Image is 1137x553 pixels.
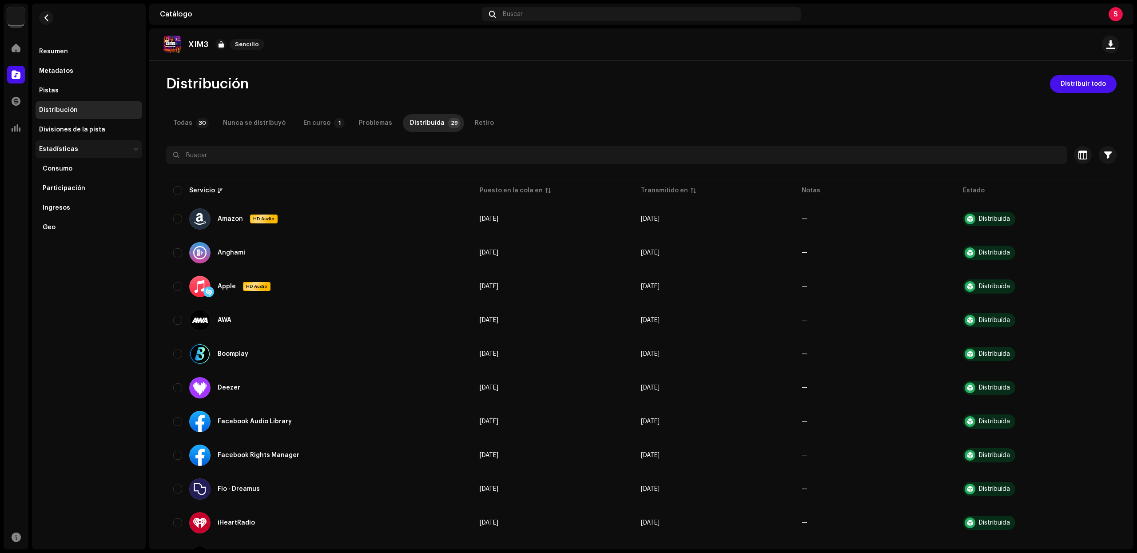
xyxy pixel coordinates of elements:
span: 9 oct 2025 [480,520,498,526]
re-a-table-badge: — [802,452,807,458]
div: Flo - Dreamus [218,486,260,492]
re-a-table-badge: — [802,317,807,323]
div: Distribuída [979,486,1010,492]
span: Distribuir todo [1061,75,1106,93]
div: Distribuída [979,216,1010,222]
span: 9 oct 2025 [480,250,498,256]
div: Distribuída [979,452,1010,458]
div: Pistas [39,87,59,94]
span: 10 oct 2025 [641,317,660,323]
div: Participación [43,185,85,192]
span: 9 oct 2025 [480,216,498,222]
re-a-table-badge: — [802,351,807,357]
div: Distribuída [979,317,1010,323]
span: 9 oct 2025 [480,283,498,290]
span: Sencillo [230,39,264,50]
div: Anghami [218,250,245,256]
span: Distribución [166,75,249,93]
div: Facebook Audio Library [218,418,292,425]
re-m-nav-dropdown: Estadísticas [36,140,142,236]
div: AWA [218,317,231,323]
re-a-table-badge: — [802,216,807,222]
div: Puesto en la cola en [480,186,543,195]
re-a-table-badge: — [802,283,807,290]
div: Problemas [359,114,392,132]
re-a-table-badge: — [802,418,807,425]
div: Todas [173,114,192,132]
div: Resumen [39,48,68,55]
div: Distribuída [979,418,1010,425]
re-m-nav-item: Distribución [36,101,142,119]
div: Amazon [218,216,243,222]
span: 10 oct 2025 [641,520,660,526]
span: 10 oct 2025 [641,250,660,256]
re-m-nav-item: Consumo [36,160,142,178]
re-a-table-badge: — [802,520,807,526]
div: Apple [218,283,236,290]
div: iHeartRadio [218,520,255,526]
re-a-table-badge: — [802,250,807,256]
div: Nunca se distribuyó [223,114,286,132]
span: 9 oct 2025 [480,486,498,492]
div: En curso [303,114,330,132]
re-m-nav-item: Ingresos [36,199,142,217]
p-badge: 29 [448,118,461,128]
div: Servicio [189,186,215,195]
div: S [1109,7,1123,21]
span: 9 oct 2025 [480,351,498,357]
re-m-nav-item: Pistas [36,82,142,99]
p: XIM3 [188,40,208,49]
div: Distribuída [979,520,1010,526]
re-m-nav-item: Divisiones de la pista [36,121,142,139]
div: Boomplay [218,351,248,357]
p-badge: 30 [196,118,209,128]
re-m-nav-item: Participación [36,179,142,197]
span: HD Audio [244,283,270,290]
img: f3d37b67-5121-434a-b191-3fd569bb234d [163,36,181,53]
re-a-table-badge: — [802,385,807,391]
div: Divisiones de la pista [39,126,105,133]
re-m-nav-item: Geo [36,219,142,236]
p-badge: 1 [334,118,345,128]
div: Retiro [475,114,494,132]
div: Distribuída [979,250,1010,256]
div: Distribución [39,107,78,114]
span: 10 oct 2025 [641,486,660,492]
span: 9 oct 2025 [480,452,498,458]
span: 9 oct 2025 [480,418,498,425]
re-a-table-badge: — [802,486,807,492]
span: 10 oct 2025 [641,452,660,458]
div: Distribuída [979,385,1010,391]
input: Buscar [166,146,1067,164]
div: Facebook Rights Manager [218,452,299,458]
span: 10 oct 2025 [641,418,660,425]
span: HD Audio [251,216,277,222]
span: 9 oct 2025 [480,385,498,391]
span: 10 oct 2025 [641,351,660,357]
div: Transmitido en [641,186,688,195]
div: Consumo [43,165,72,172]
span: 10 oct 2025 [641,385,660,391]
div: Estadísticas [39,146,78,153]
span: 9 oct 2025 [480,317,498,323]
div: Catálogo [160,11,478,18]
img: 297a105e-aa6c-4183-9ff4-27133c00f2e2 [7,7,25,25]
re-m-nav-item: Metadatos [36,62,142,80]
span: Buscar [503,11,523,18]
div: Distribuída [410,114,445,132]
div: Deezer [218,385,240,391]
div: Geo [43,224,56,231]
div: Distribuída [979,283,1010,290]
div: Metadatos [39,68,73,75]
div: Ingresos [43,204,70,211]
re-m-nav-item: Resumen [36,43,142,60]
span: 10 oct 2025 [641,283,660,290]
button: Distribuir todo [1050,75,1117,93]
div: Distribuída [979,351,1010,357]
span: 10 oct 2025 [641,216,660,222]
